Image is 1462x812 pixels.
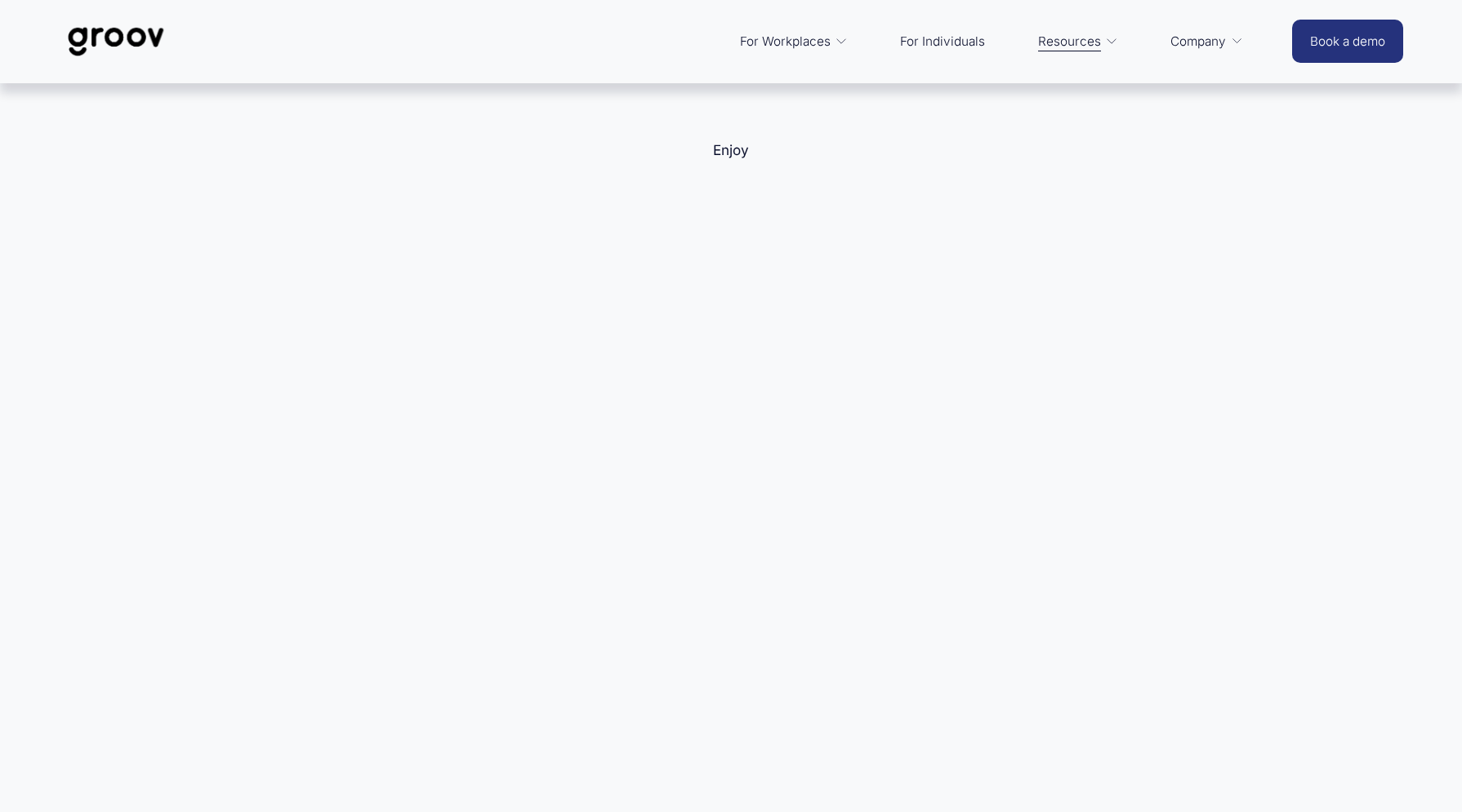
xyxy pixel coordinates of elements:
a: folder dropdown [1162,22,1251,61]
a: Enjoy [713,142,749,158]
span: Company [1170,30,1226,53]
span: Resources [1038,30,1101,53]
span: For Workplaces [740,30,831,53]
img: Groov | Workplace Science Platform | Unlock Performance | Drive Results [59,15,174,69]
a: For Individuals [892,22,993,61]
a: folder dropdown [732,22,856,61]
a: folder dropdown [1030,22,1126,61]
a: Book a demo [1292,20,1403,63]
